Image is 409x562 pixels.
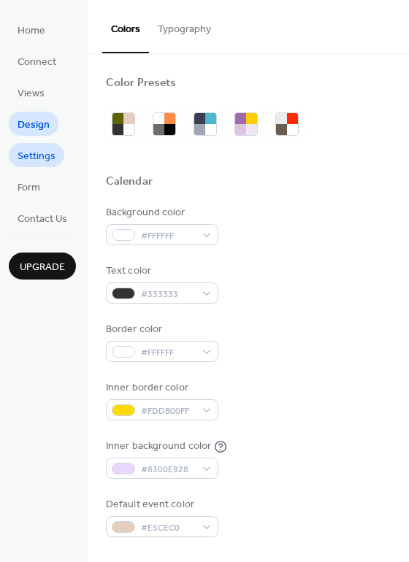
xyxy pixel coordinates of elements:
[20,260,65,275] span: Upgrade
[18,55,56,70] span: Connect
[18,212,67,227] span: Contact Us
[18,180,40,196] span: Form
[106,322,215,337] div: Border color
[141,345,195,361] span: #FFFFFF
[9,174,49,199] a: Form
[18,23,45,39] span: Home
[141,404,195,419] span: #FDDB00FF
[9,18,54,42] a: Home
[106,497,215,512] div: Default event color
[106,263,215,279] div: Text color
[106,439,211,454] div: Inner background color
[9,49,65,73] a: Connect
[9,143,64,167] a: Settings
[18,86,45,101] span: Views
[9,253,76,280] button: Upgrade
[106,76,176,91] div: Color Presets
[9,206,76,230] a: Contact Us
[106,205,215,220] div: Background color
[106,380,215,396] div: Inner border color
[18,149,56,164] span: Settings
[9,80,53,104] a: Views
[141,462,195,477] span: #8300E928
[141,520,195,536] span: #E5CEC0
[9,112,58,136] a: Design
[106,174,153,190] div: Calendar
[141,287,195,302] span: #333333
[18,118,50,133] span: Design
[141,228,195,244] span: #FFFFFF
